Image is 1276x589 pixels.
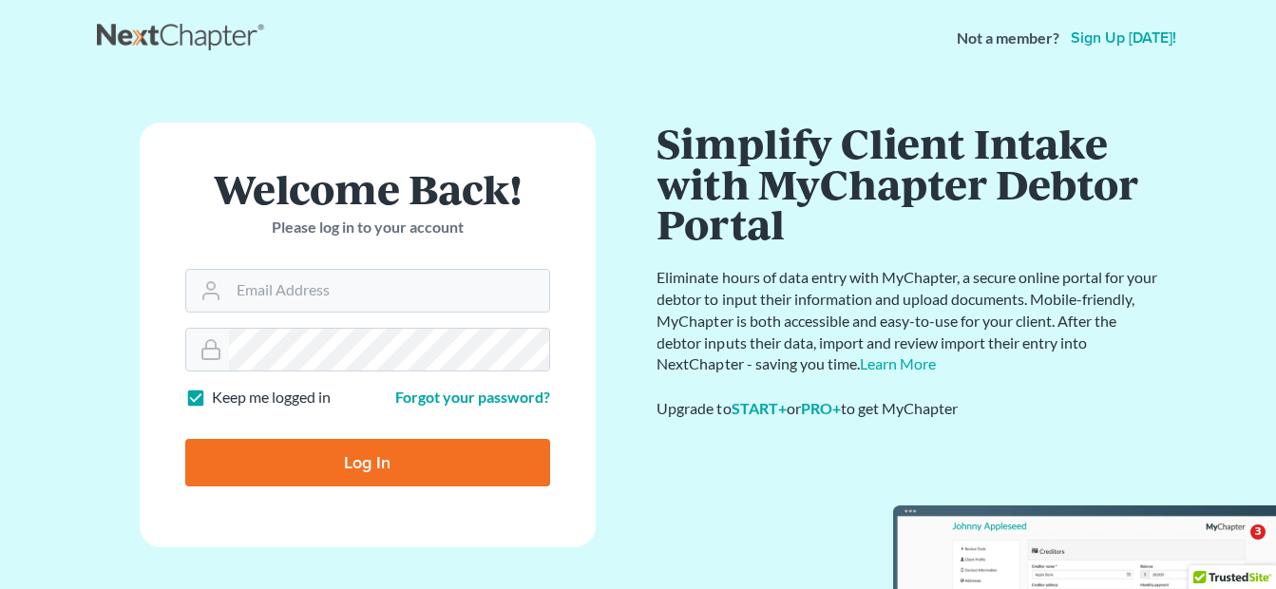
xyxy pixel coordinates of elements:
h1: Simplify Client Intake with MyChapter Debtor Portal [657,123,1161,244]
a: START+ [732,399,787,417]
label: Keep me logged in [212,387,331,408]
p: Eliminate hours of data entry with MyChapter, a secure online portal for your debtor to input the... [657,267,1161,375]
span: 3 [1250,524,1266,540]
input: Log In [185,439,550,486]
a: Forgot your password? [395,388,550,406]
iframe: Intercom live chat [1211,524,1257,570]
div: Upgrade to or to get MyChapter [657,398,1161,420]
a: PRO+ [801,399,841,417]
strong: Not a member? [957,28,1059,49]
h1: Welcome Back! [185,168,550,209]
a: Sign up [DATE]! [1067,30,1180,46]
input: Email Address [229,270,549,312]
p: Please log in to your account [185,217,550,238]
a: Learn More [860,354,936,372]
